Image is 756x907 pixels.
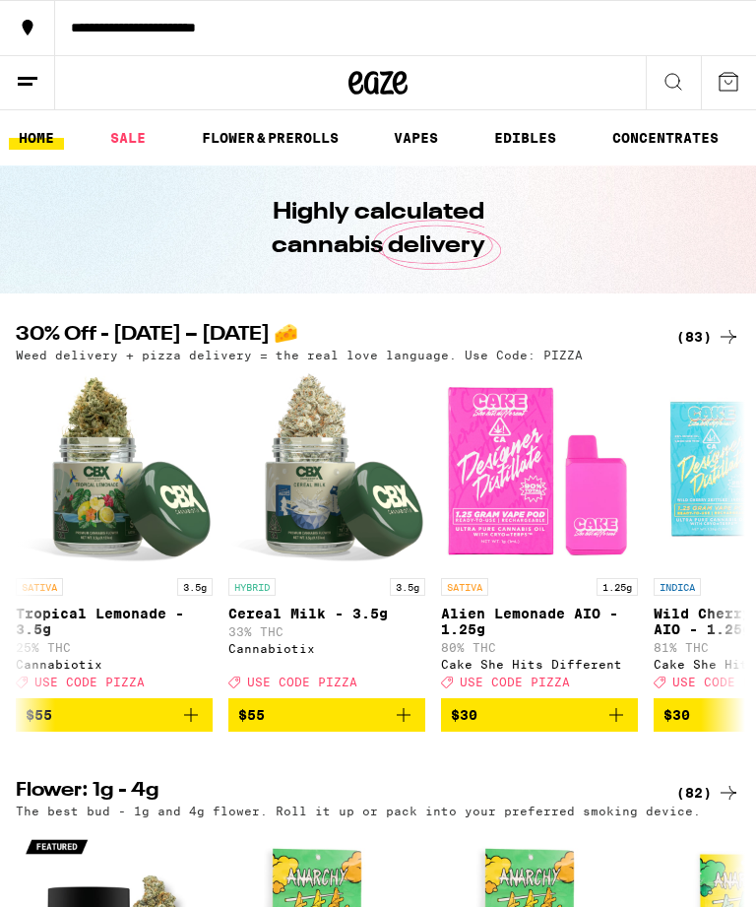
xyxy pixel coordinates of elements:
[390,578,425,596] p: 3.5g
[676,781,740,805] a: (82)
[238,707,265,723] span: $55
[9,126,64,150] a: HOME
[16,325,644,349] h2: 30% Off - [DATE] – [DATE] 🧀
[228,606,425,621] p: Cereal Milk - 3.5g
[177,578,213,596] p: 3.5g
[676,325,740,349] a: (83)
[16,805,701,817] p: The best bud - 1g and 4g flower. Roll it up or pack into your preferred smoking device.
[451,707,477,723] span: $30
[441,371,638,568] img: Cake She Hits Different - Alien Lemonade AIO - 1.25g
[16,698,213,732] button: Add to bag
[16,349,583,361] p: Weed delivery + pizza delivery = the real love language. Use Code: PIZZA
[216,196,540,263] h1: Highly calculated cannabis delivery
[26,707,52,723] span: $55
[16,658,213,671] div: Cannabiotix
[384,126,448,150] a: VAPES
[663,707,690,723] span: $30
[16,781,644,805] h2: Flower: 1g - 4g
[654,578,701,596] p: INDICA
[597,578,638,596] p: 1.25g
[228,371,425,568] img: Cannabiotix - Cereal Milk - 3.5g
[228,578,276,596] p: HYBRID
[16,371,213,568] img: Cannabiotix - Tropical Lemonade - 3.5g
[460,676,570,688] span: USE CODE PIZZA
[602,126,728,150] a: CONCENTRATES
[228,625,425,638] p: 33% THC
[441,641,638,654] p: 80% THC
[16,606,213,637] p: Tropical Lemonade - 3.5g
[34,676,145,688] span: USE CODE PIZZA
[16,371,213,698] a: Open page for Tropical Lemonade - 3.5g from Cannabiotix
[16,578,63,596] p: SATIVA
[228,371,425,698] a: Open page for Cereal Milk - 3.5g from Cannabiotix
[100,126,156,150] a: SALE
[441,658,638,671] div: Cake She Hits Different
[441,578,488,596] p: SATIVA
[228,642,425,655] div: Cannabiotix
[441,698,638,732] button: Add to bag
[484,126,566,150] a: EDIBLES
[16,641,213,654] p: 25% THC
[247,676,357,688] span: USE CODE PIZZA
[441,371,638,698] a: Open page for Alien Lemonade AIO - 1.25g from Cake She Hits Different
[192,126,348,150] a: FLOWER & PREROLLS
[228,698,425,732] button: Add to bag
[441,606,638,637] p: Alien Lemonade AIO - 1.25g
